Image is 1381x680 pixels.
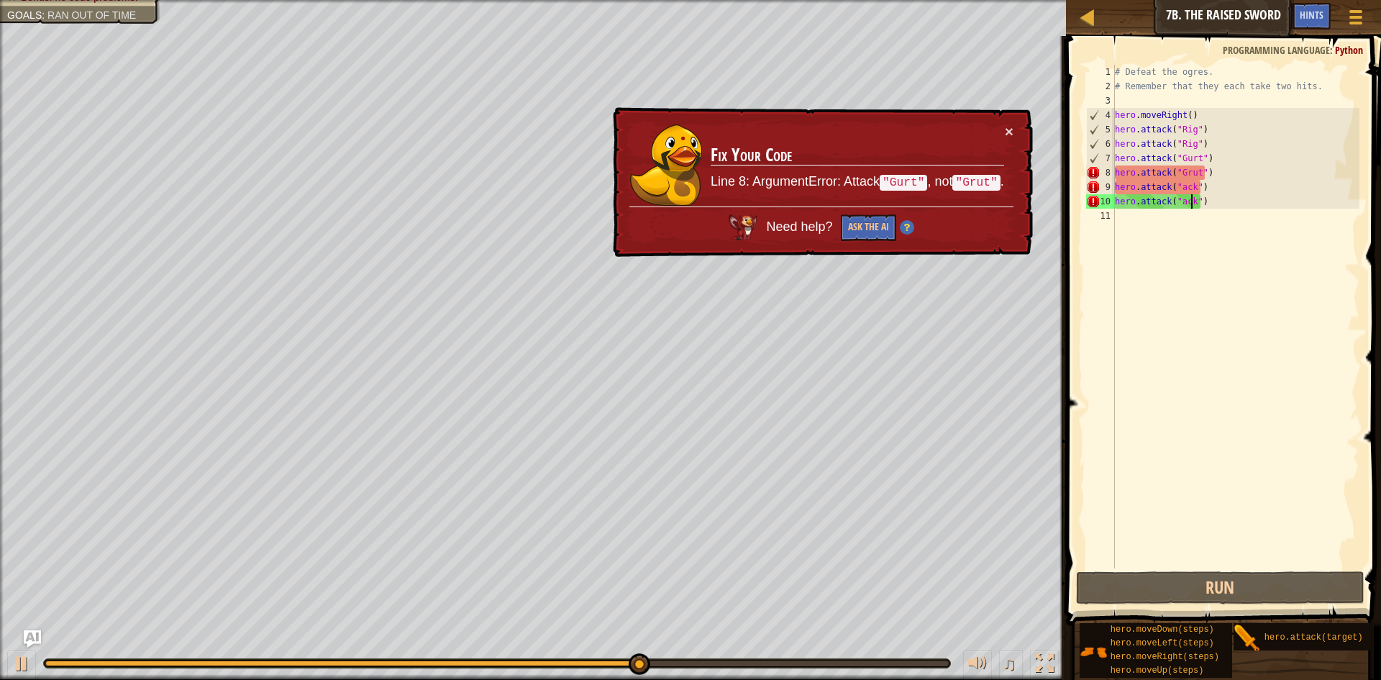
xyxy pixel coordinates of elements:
button: Ctrl + P: Play [7,650,36,680]
span: hero.moveRight(steps) [1111,652,1219,662]
button: Run [1076,571,1364,604]
img: AI [729,214,757,240]
span: hero.attack(target) [1264,633,1363,643]
div: 4 [1087,108,1115,122]
button: Adjust volume [963,650,992,680]
button: Ask AI [24,630,41,648]
div: 7 [1087,151,1115,166]
span: Ask AI [1261,8,1285,22]
div: 6 [1087,137,1115,151]
button: Ask the AI [841,214,896,241]
button: ♫ [999,650,1024,680]
span: Goals [7,9,42,21]
span: Hints [1300,8,1323,22]
span: Python [1335,43,1363,57]
code: "Grut" [952,175,1000,191]
button: Toggle fullscreen [1030,650,1059,680]
span: hero.moveDown(steps) [1111,625,1214,635]
div: 3 [1086,94,1115,108]
img: duck_okar.png [630,124,702,206]
span: Programming language [1223,43,1330,57]
code: "Gurt" [880,175,927,191]
img: portrait.png [1234,625,1261,652]
div: 2 [1086,79,1115,94]
h3: Fix Your Code [711,145,1004,166]
button: × [1005,124,1013,139]
span: hero.moveUp(steps) [1111,666,1204,676]
div: 9 [1086,180,1115,194]
img: portrait.png [1080,638,1107,666]
span: Ran out of time [47,9,136,21]
span: : [1330,43,1335,57]
p: Line 8: ArgumentError: Attack , not . [711,173,1004,191]
div: 1 [1086,65,1115,79]
span: : [42,9,47,21]
button: Show game menu [1338,3,1374,37]
img: Hint [900,220,914,235]
span: Need help? [766,219,836,234]
button: Ask AI [1254,3,1293,30]
div: 8 [1086,166,1115,180]
div: 11 [1086,209,1115,223]
span: hero.moveLeft(steps) [1111,638,1214,648]
span: ♫ [1002,653,1016,674]
div: 10 [1086,194,1115,209]
div: 5 [1087,122,1115,137]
